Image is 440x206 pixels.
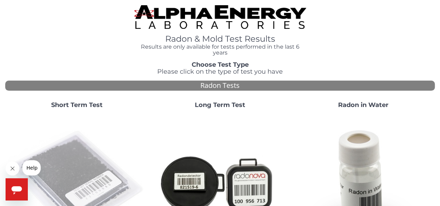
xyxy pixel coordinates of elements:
[338,101,389,109] strong: Radon in Water
[22,160,41,175] iframe: Message from company
[157,68,283,75] span: Please click on the type of test you have
[51,101,103,109] strong: Short Term Test
[5,81,435,91] div: Radon Tests
[134,44,306,56] h4: Results are only available for tests performed in the last 6 years
[134,34,306,43] h1: Radon & Mold Test Results
[134,5,306,29] img: TightCrop.jpg
[6,178,28,200] iframe: Button to launch messaging window
[6,162,19,175] iframe: Close message
[195,101,245,109] strong: Long Term Test
[192,61,249,68] strong: Choose Test Type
